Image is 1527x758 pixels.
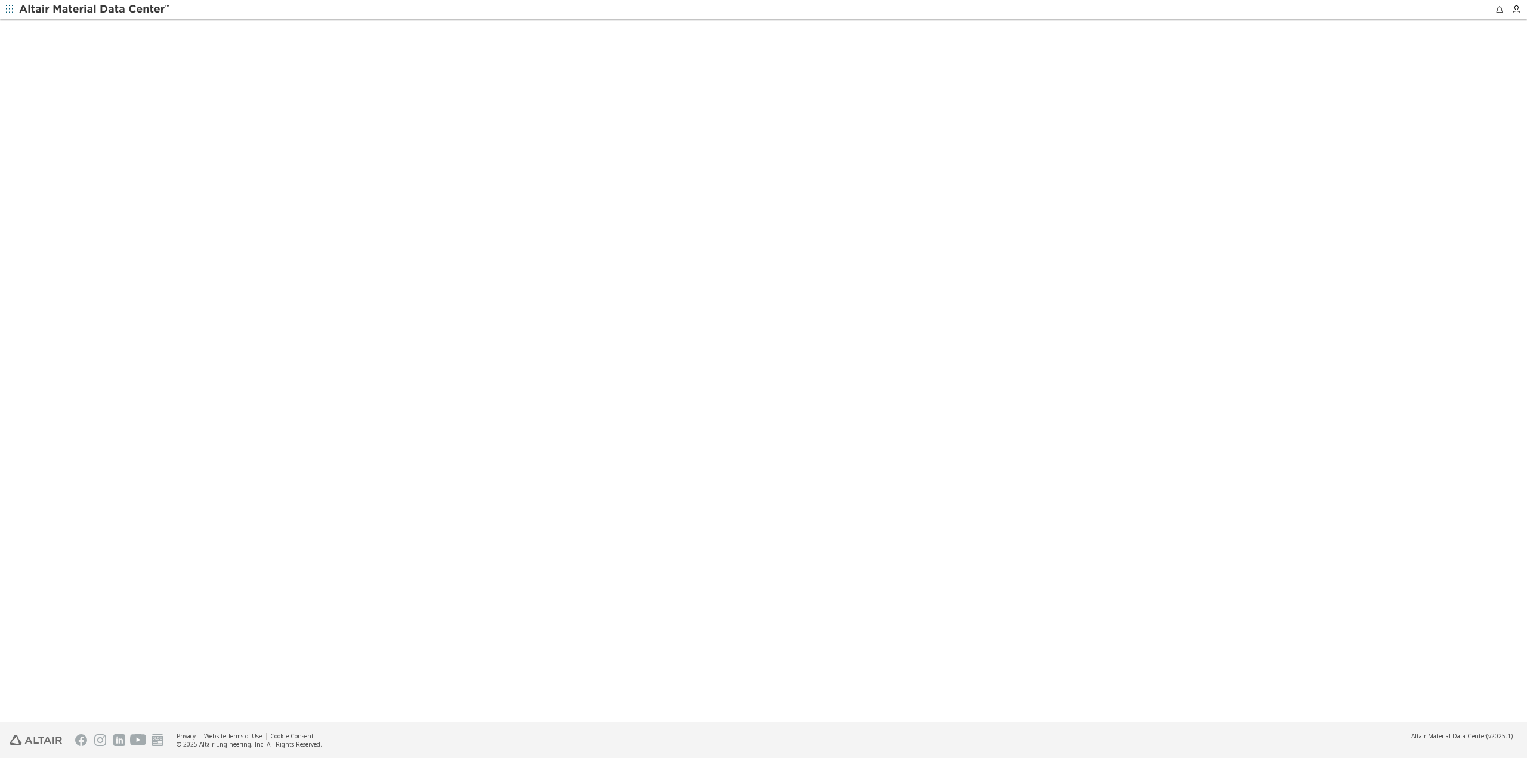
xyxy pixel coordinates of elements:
a: Website Terms of Use [204,732,262,740]
img: Altair Material Data Center [19,4,171,16]
a: Privacy [177,732,196,740]
span: Altair Material Data Center [1411,732,1486,740]
div: © 2025 Altair Engineering, Inc. All Rights Reserved. [177,740,322,748]
a: Cookie Consent [270,732,314,740]
img: Altair Engineering [10,735,62,745]
div: (v2025.1) [1411,732,1513,740]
